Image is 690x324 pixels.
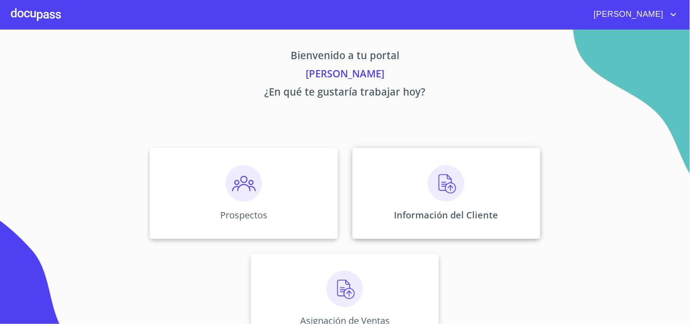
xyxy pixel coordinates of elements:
[226,165,262,202] img: prospectos.png
[428,165,464,202] img: carga.png
[65,66,625,84] p: [PERSON_NAME]
[394,209,499,221] p: Información del Cliente
[65,48,625,66] p: Bienvenido a tu portal
[587,7,668,22] span: [PERSON_NAME]
[327,271,363,307] img: carga.png
[587,7,679,22] button: account of current user
[220,209,267,221] p: Prospectos
[65,84,625,102] p: ¿En qué te gustaría trabajar hoy?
